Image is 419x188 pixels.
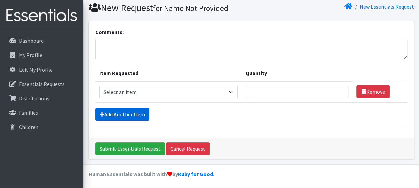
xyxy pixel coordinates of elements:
[95,142,165,155] input: Submit Essentials Request
[95,28,124,36] label: Comments:
[3,63,81,76] a: Edit My Profile
[360,3,414,10] a: New Essentials Request
[95,108,149,121] a: Add Another Item
[19,95,49,102] p: Distributions
[19,52,42,58] p: My Profile
[3,120,81,134] a: Children
[166,142,210,155] a: Cancel Request
[3,4,81,27] img: HumanEssentials
[19,66,53,73] p: Edit My Profile
[3,77,81,91] a: Essentials Requests
[153,3,228,13] small: for Name Not Provided
[19,109,38,116] p: Families
[19,37,44,44] p: Dashboard
[19,124,38,130] p: Children
[3,92,81,105] a: Distributions
[19,81,65,87] p: Essentials Requests
[356,85,390,98] a: Remove
[242,65,352,81] th: Quantity
[178,171,213,177] a: Ruby for Good
[95,65,242,81] th: Item Requested
[3,48,81,62] a: My Profile
[89,171,214,177] strong: Human Essentials was built with by .
[89,2,249,14] h1: New Request
[3,106,81,119] a: Families
[3,34,81,47] a: Dashboard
